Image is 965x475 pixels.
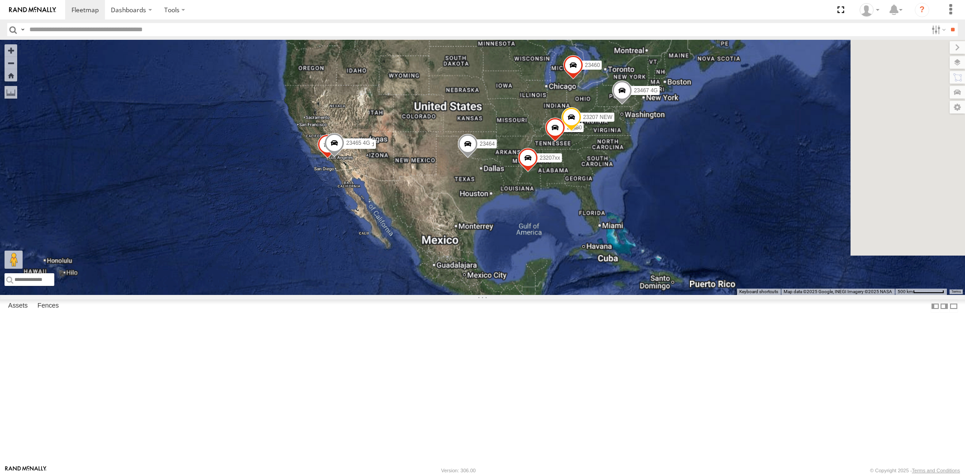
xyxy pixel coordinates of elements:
button: Keyboard shortcuts [739,289,778,295]
span: 23467 4G [634,87,658,94]
label: Search Query [19,23,26,36]
button: Map Scale: 500 km per 65 pixels [895,289,947,295]
span: 23207xx [539,155,560,161]
label: Hide Summary Table [949,299,958,313]
label: Assets [4,300,32,313]
span: 23465 4G [346,140,370,146]
button: Zoom Home [5,69,17,81]
span: 23460 [585,62,599,68]
span: Map data ©2025 Google, INEGI Imagery ©2025 NASA [784,289,892,294]
label: Dock Summary Table to the Left [931,299,940,313]
button: Zoom in [5,44,17,57]
div: Version: 306.00 [441,468,475,473]
span: 23480 [566,124,581,131]
button: Zoom out [5,57,17,69]
img: rand-logo.svg [9,7,56,13]
i: ? [915,3,929,17]
button: Drag Pegman onto the map to open Street View [5,251,23,269]
a: Terms and Conditions [912,468,960,473]
label: Measure [5,86,17,99]
label: Dock Summary Table to the Right [940,299,949,313]
label: Map Settings [950,101,965,114]
a: Terms (opens in new tab) [951,290,961,294]
span: 23335 4G/Bad [339,142,374,148]
label: Search Filter Options [928,23,947,36]
label: Fences [33,300,63,313]
a: Visit our Website [5,466,47,475]
span: 23464 [480,141,494,147]
div: © Copyright 2025 - [870,468,960,473]
span: 23207 NEW [583,114,612,120]
span: 500 km [898,289,913,294]
div: Sardor Khadjimedov [856,3,883,17]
